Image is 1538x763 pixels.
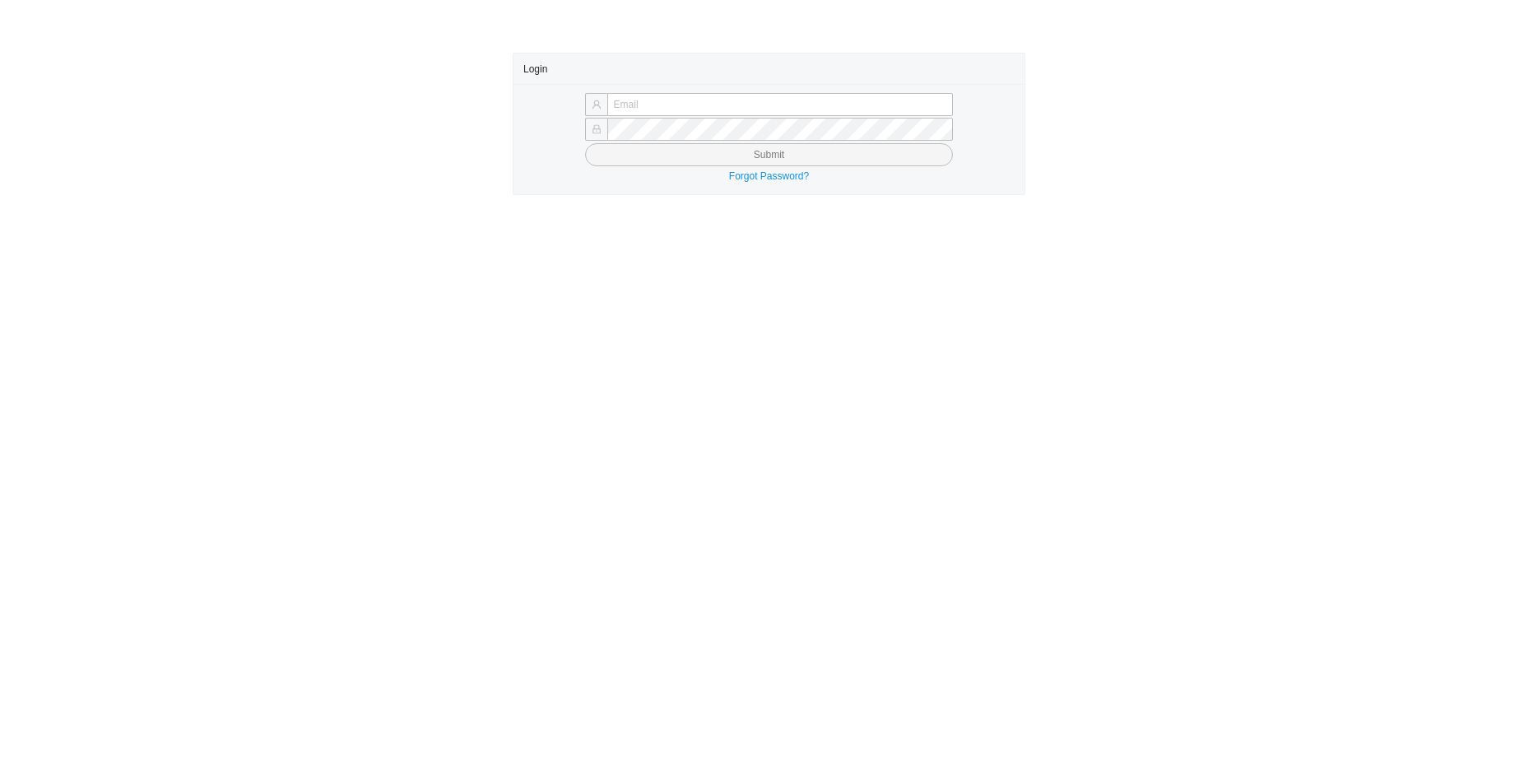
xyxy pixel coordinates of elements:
button: Submit [585,143,954,166]
span: user [592,100,602,109]
div: Login [523,54,1015,84]
a: Forgot Password? [729,170,809,182]
span: lock [592,124,602,134]
input: Email [607,93,954,116]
